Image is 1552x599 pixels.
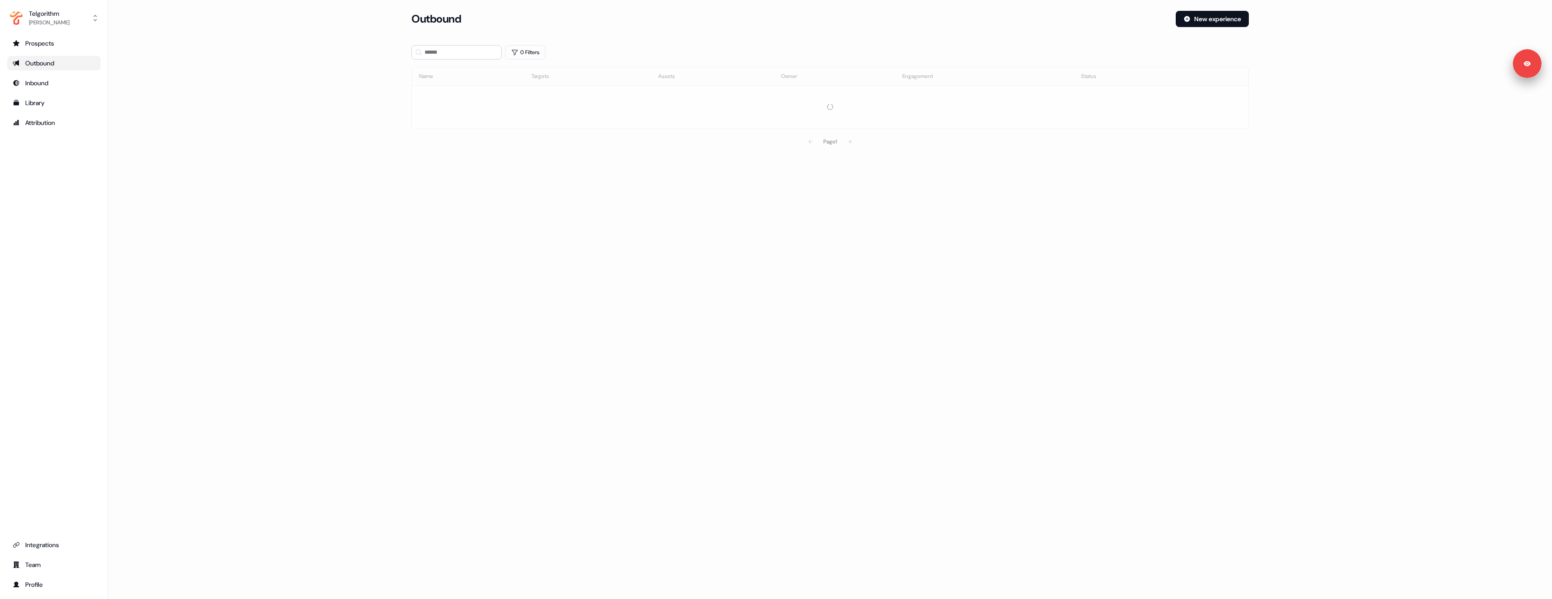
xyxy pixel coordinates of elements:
div: Profile [13,580,95,589]
button: Telgorithm[PERSON_NAME] [7,7,101,29]
div: Prospects [13,39,95,48]
a: Go to integrations [7,538,101,552]
a: Go to Inbound [7,76,101,90]
div: Inbound [13,78,95,88]
a: Go to templates [7,96,101,110]
div: Integrations [13,540,95,549]
a: Go to outbound experience [7,56,101,70]
div: Outbound [13,59,95,68]
div: Attribution [13,118,95,127]
a: Go to prospects [7,36,101,51]
a: Go to profile [7,577,101,592]
div: Library [13,98,95,107]
a: Go to attribution [7,115,101,130]
div: Team [13,560,95,569]
h3: Outbound [411,12,461,26]
button: New experience [1176,11,1249,27]
div: Telgorithm [29,9,69,18]
div: [PERSON_NAME] [29,18,69,27]
a: Go to team [7,558,101,572]
button: 0 Filters [505,45,545,60]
